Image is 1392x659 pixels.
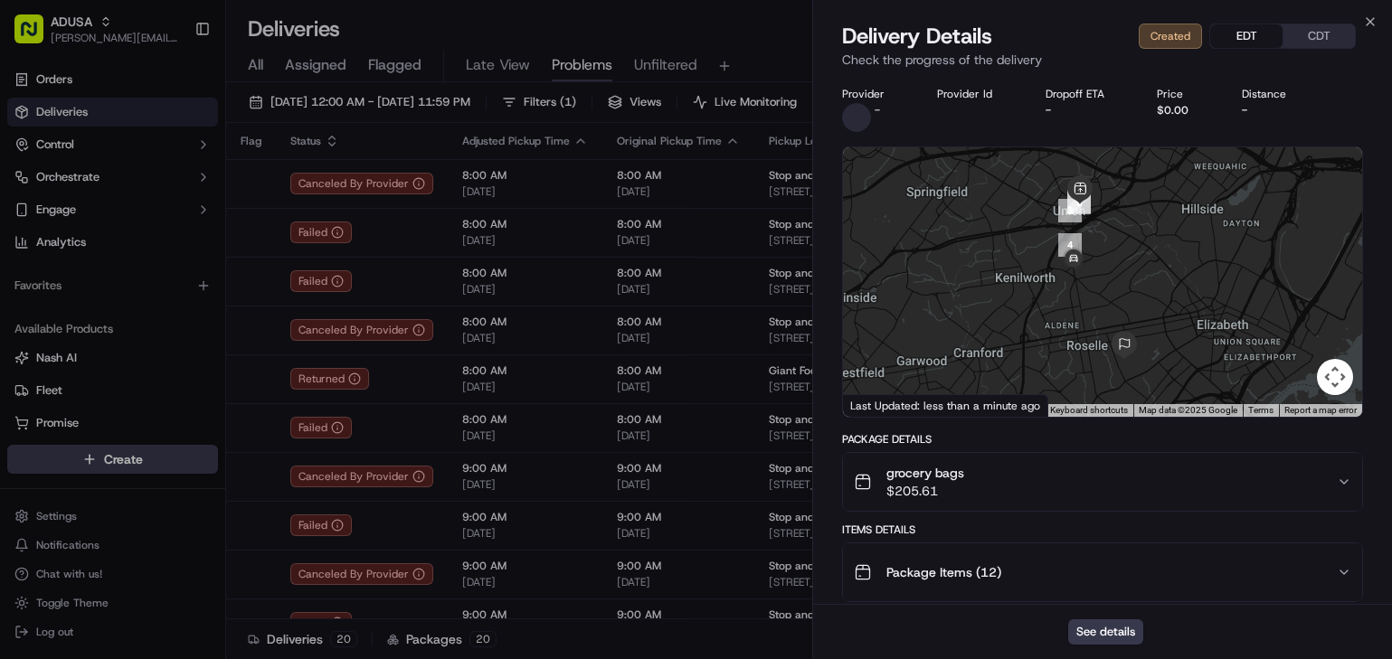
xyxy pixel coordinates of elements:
div: Provider [842,87,909,101]
div: - [1046,103,1129,118]
div: Distance [1242,87,1311,101]
button: Package Items (12) [843,543,1362,601]
button: EDT [1210,24,1283,48]
div: - [1242,103,1311,118]
button: Keyboard shortcuts [1050,404,1128,417]
span: grocery bags [886,464,964,482]
img: Google [848,393,907,417]
p: Check the progress of the delivery [842,51,1363,69]
div: Items Details [842,522,1363,537]
div: $0.00 [1157,103,1213,118]
div: Price [1157,87,1213,101]
button: CDT [1283,24,1355,48]
div: Provider Id [937,87,1017,101]
a: Open this area in Google Maps (opens a new window) [848,393,907,417]
span: $205.61 [886,482,964,500]
a: Report a map error [1284,405,1357,415]
div: 4 [1058,233,1082,257]
span: Delivery Details [842,22,992,51]
button: grocery bags$205.61 [843,453,1362,511]
a: Terms (opens in new tab) [1248,405,1274,415]
div: 3 [1058,199,1082,222]
div: Package Details [842,432,1363,447]
div: Last Updated: less than a minute ago [843,394,1048,417]
span: - [875,103,880,118]
button: Map camera controls [1317,359,1353,395]
div: Dropoff ETA [1046,87,1129,101]
button: See details [1068,619,1143,645]
span: Package Items ( 12 ) [886,563,1001,581]
span: Map data ©2025 Google [1139,405,1237,415]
